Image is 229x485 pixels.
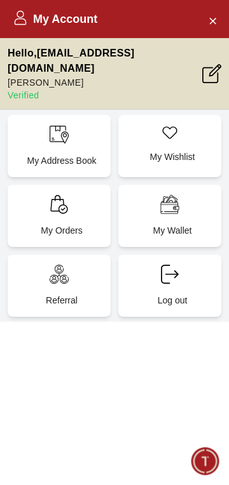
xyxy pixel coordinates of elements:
p: Hello , [EMAIL_ADDRESS][DOMAIN_NAME] [8,46,202,76]
h2: My Account [13,10,97,28]
p: My Orders [18,224,106,237]
p: My Wishlist [128,150,216,163]
p: Referral [18,294,106,307]
button: Close Account [202,10,223,30]
div: Chat Widget [191,448,219,475]
p: Log out [128,294,216,307]
p: My Wallet [128,224,216,237]
p: [PERSON_NAME] [8,76,202,89]
p: Verified [8,89,202,102]
p: My Address Book [18,154,106,167]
